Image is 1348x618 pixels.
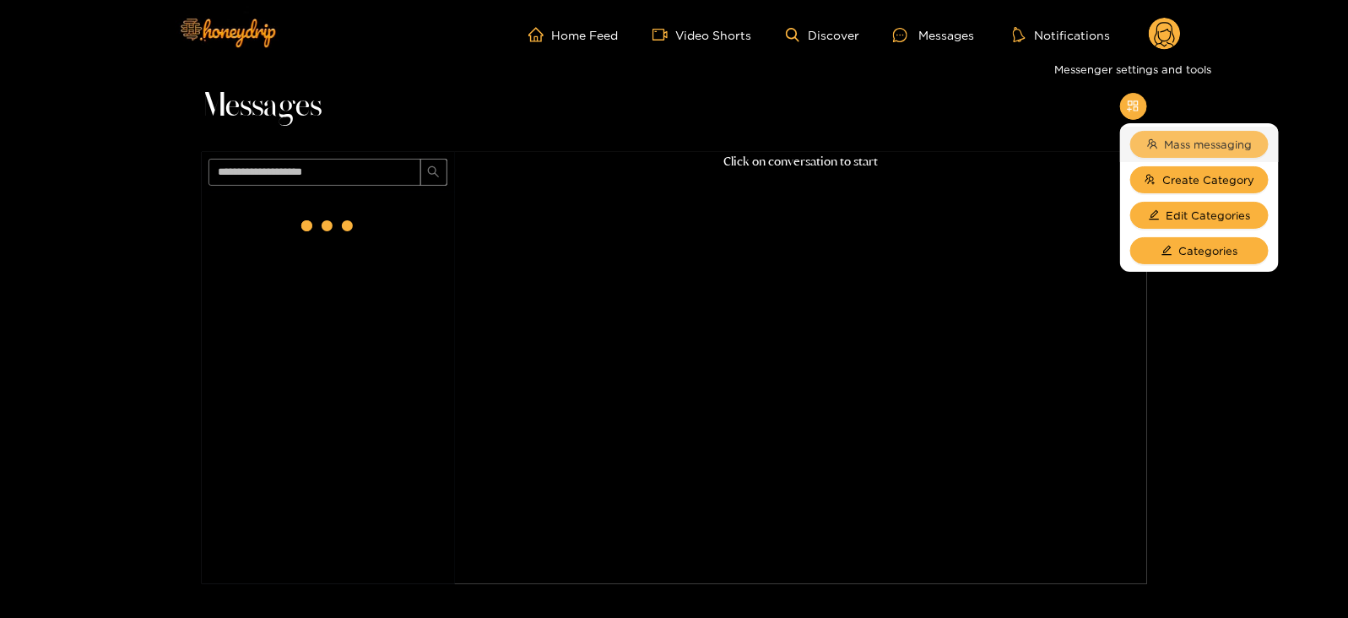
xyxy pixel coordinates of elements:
span: video-camera [652,27,676,42]
a: Video Shorts [652,27,752,42]
div: Messenger settings and tools [1048,56,1218,83]
button: appstore-add [1120,93,1147,120]
span: home [528,27,552,42]
p: Click on conversation to start [455,152,1147,171]
div: Messages [893,25,974,45]
button: Notifications [1008,26,1115,43]
span: appstore-add [1127,100,1140,114]
a: Home Feed [528,27,619,42]
span: Messages [202,86,322,127]
span: search [427,165,440,180]
button: search [420,159,447,186]
a: Discover [786,28,859,42]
